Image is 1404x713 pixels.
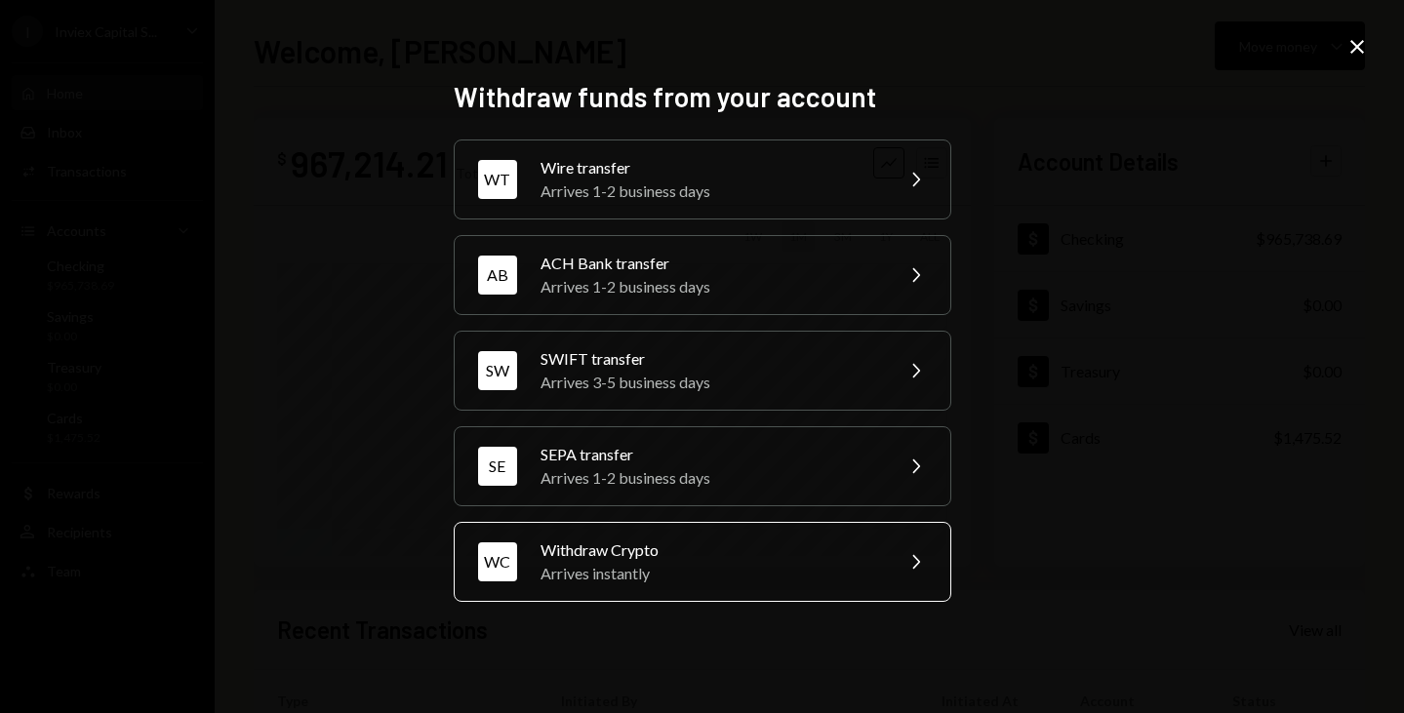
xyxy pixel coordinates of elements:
[541,275,880,298] div: Arrives 1-2 business days
[541,371,880,394] div: Arrives 3-5 business days
[541,562,880,585] div: Arrives instantly
[478,256,517,295] div: AB
[454,522,951,602] button: WCWithdraw CryptoArrives instantly
[541,179,880,203] div: Arrives 1-2 business days
[541,443,880,466] div: SEPA transfer
[478,542,517,581] div: WC
[454,331,951,411] button: SWSWIFT transferArrives 3-5 business days
[454,426,951,506] button: SESEPA transferArrives 1-2 business days
[454,139,951,219] button: WTWire transferArrives 1-2 business days
[454,78,951,116] h2: Withdraw funds from your account
[478,351,517,390] div: SW
[478,160,517,199] div: WT
[541,156,880,179] div: Wire transfer
[478,447,517,486] div: SE
[541,538,880,562] div: Withdraw Crypto
[454,235,951,315] button: ABACH Bank transferArrives 1-2 business days
[541,466,880,490] div: Arrives 1-2 business days
[541,252,880,275] div: ACH Bank transfer
[541,347,880,371] div: SWIFT transfer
